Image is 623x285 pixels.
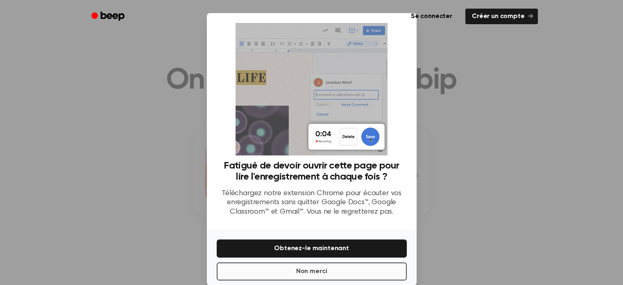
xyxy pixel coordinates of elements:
a: Bip [86,9,132,25]
a: Se connecter [403,7,460,26]
button: Non merci [217,262,407,280]
a: Créer un compte [465,9,538,24]
font: Fatigué de devoir ouvrir cette page pour lire l'enregistrement à chaque fois ? [224,161,399,182]
font: Téléchargez notre extension Chrome pour écouter vos enregistrements sans quitter Google Docs™, Go... [222,190,401,216]
font: Créer un compte [472,13,525,20]
font: Se connecter [411,13,452,20]
img: Extension Beep en action [236,23,387,155]
font: Obtenez-le maintenant [274,245,349,252]
font: Non merci [296,268,327,275]
button: Obtenez-le maintenant [217,239,407,258]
